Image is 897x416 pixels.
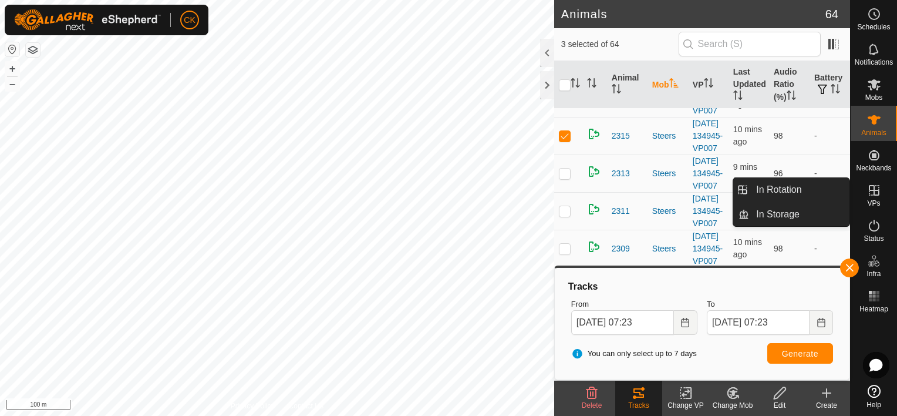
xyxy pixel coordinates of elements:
[693,156,723,190] a: [DATE] 134945-VP007
[859,306,888,313] span: Heatmap
[587,240,601,254] img: returning on
[674,310,697,335] button: Choose Date
[749,203,849,226] a: In Storage
[607,61,648,109] th: Animal
[612,130,630,142] span: 2315
[561,7,825,21] h2: Animals
[612,86,621,95] p-sorticon: Activate to sort
[749,178,849,202] a: In Rotation
[652,130,683,142] div: Steers
[693,232,723,266] a: [DATE] 134945-VP007
[707,298,833,310] label: To
[767,343,833,364] button: Generate
[5,62,19,76] button: +
[648,61,688,109] th: Mob
[612,167,630,180] span: 2313
[231,401,275,411] a: Privacy Policy
[756,207,800,222] span: In Storage
[571,348,697,360] span: You can only select up to 7 days
[587,127,601,141] img: returning on
[679,32,821,56] input: Search (S)
[289,401,323,411] a: Contact Us
[866,270,881,277] span: Infra
[810,230,850,267] td: -
[756,183,801,197] span: In Rotation
[587,202,601,216] img: returning on
[652,243,683,255] div: Steers
[810,117,850,155] td: -
[566,280,838,294] div: Tracks
[693,119,723,153] a: [DATE] 134945-VP007
[810,155,850,192] td: -
[587,165,601,179] img: returning on
[26,43,40,57] button: Map Layers
[652,167,683,180] div: Steers
[866,401,881,408] span: Help
[733,203,849,226] li: In Storage
[587,80,596,89] p-sorticon: Activate to sort
[14,9,161,31] img: Gallagher Logo
[774,131,783,140] span: 98
[733,125,762,146] span: 21 Aug 2025, 7:14 am
[693,81,723,115] a: [DATE] 134945-VP007
[867,200,880,207] span: VPs
[851,380,897,413] a: Help
[704,80,713,89] p-sorticon: Activate to sort
[733,178,849,202] li: In Rotation
[810,310,833,335] button: Choose Date
[612,243,630,255] span: 2309
[693,194,723,228] a: [DATE] 134945-VP007
[662,400,709,411] div: Change VP
[861,129,886,136] span: Animals
[803,400,850,411] div: Create
[571,80,580,89] p-sorticon: Activate to sort
[865,94,882,101] span: Mobs
[184,14,195,26] span: CK
[857,24,890,31] span: Schedules
[787,92,796,102] p-sorticon: Activate to sort
[733,237,762,259] span: 21 Aug 2025, 7:13 am
[612,205,630,217] span: 2311
[733,92,743,102] p-sorticon: Activate to sort
[756,400,803,411] div: Edit
[615,400,662,411] div: Tracks
[856,165,891,172] span: Neckbands
[831,86,840,95] p-sorticon: Activate to sort
[688,61,729,109] th: VP
[733,162,757,184] span: 21 Aug 2025, 7:14 am
[669,80,679,89] p-sorticon: Activate to sort
[825,5,838,23] span: 64
[729,61,769,109] th: Last Updated
[855,59,893,66] span: Notifications
[5,77,19,91] button: –
[774,244,783,253] span: 98
[769,61,810,109] th: Audio Ratio (%)
[774,169,783,178] span: 96
[582,401,602,410] span: Delete
[810,61,850,109] th: Battery
[561,38,679,51] span: 3 selected of 64
[652,205,683,217] div: Steers
[864,235,883,242] span: Status
[782,349,818,358] span: Generate
[5,42,19,56] button: Reset Map
[709,400,756,411] div: Change Mob
[571,298,697,310] label: From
